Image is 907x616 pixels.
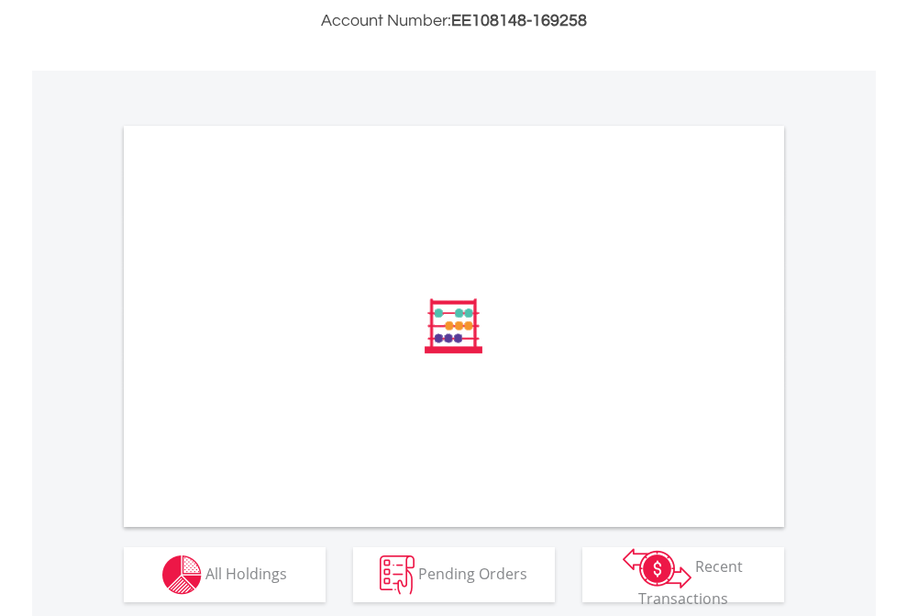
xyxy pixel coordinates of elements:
span: All Holdings [205,563,287,583]
h3: Account Number: [124,8,784,34]
img: holdings-wht.png [162,555,202,595]
button: Pending Orders [353,547,555,602]
img: transactions-zar-wht.png [623,548,691,588]
span: EE108148-169258 [451,12,587,29]
span: Pending Orders [418,563,527,583]
button: Recent Transactions [582,547,784,602]
img: pending_instructions-wht.png [380,555,415,595]
button: All Holdings [124,547,326,602]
